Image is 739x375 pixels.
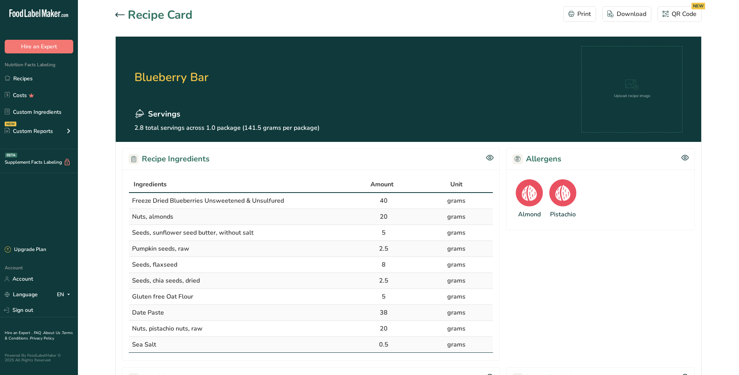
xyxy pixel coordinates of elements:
span: Seeds, sunflower seed butter, without salt [132,228,254,237]
td: grams [420,289,493,305]
a: Terms & Conditions . [5,330,73,341]
span: Amount [370,180,393,189]
a: Language [5,288,38,301]
span: Date Paste [132,308,164,317]
button: QR Code NEW [658,6,702,22]
td: grams [420,257,493,273]
p: 2.8 total servings across 1.0 package (141.5 grams per package) [134,123,319,133]
td: grams [420,209,493,225]
td: 20 [347,209,420,225]
div: Pistachio [550,210,576,219]
td: 2.5 [347,273,420,289]
span: Nuts, almonds [132,212,173,221]
div: Download [607,9,646,19]
button: Print [563,6,596,22]
td: grams [420,193,493,209]
h2: Blueberry Bar [134,46,319,108]
iframe: Intercom live chat [713,348,731,367]
h2: Allergens [513,153,561,165]
h2: Recipe Ingredients [129,153,210,165]
div: Custom Reports [5,127,53,135]
td: 2.5 [347,241,420,257]
div: Almond [518,210,541,219]
td: grams [420,305,493,321]
a: FAQ . [34,330,43,336]
img: Almond [516,179,543,207]
img: Pistachio [549,179,577,207]
span: Unit [450,180,462,189]
span: Seeds, flaxseed [132,260,177,269]
div: Print [568,9,591,19]
td: 0.5 [347,337,420,352]
button: Hire an Expert [5,40,73,53]
div: EN [57,290,73,299]
span: Servings [148,108,180,120]
td: 20 [347,321,420,337]
a: Hire an Expert . [5,330,32,336]
td: grams [420,225,493,241]
td: grams [420,241,493,257]
div: Upload recipe image [614,93,650,99]
span: Freeze Dried Blueberries Unsweetened & Unsulfured [132,196,284,205]
button: Download [602,6,651,22]
div: BETA [5,153,17,157]
div: Upgrade Plan [5,246,46,254]
div: Powered By FoodLabelMaker © 2025 All Rights Reserved [5,353,73,363]
a: About Us . [43,330,62,336]
td: 5 [347,289,420,305]
span: Nuts, pistachio nuts, raw [132,324,203,333]
div: NEW [691,3,705,9]
td: grams [420,273,493,289]
td: 38 [347,305,420,321]
span: Gluten free Oat Flour [132,292,193,301]
td: 5 [347,225,420,241]
a: Privacy Policy [30,336,54,341]
td: 40 [347,193,420,209]
td: grams [420,337,493,352]
span: Sea Salt [132,340,156,349]
td: grams [420,321,493,337]
span: Seeds, chia seeds, dried [132,276,200,285]
div: NEW [5,122,16,126]
span: Pumpkin seeds, raw [132,244,189,253]
h1: Recipe Card [128,6,192,24]
span: Ingredients [134,180,167,189]
div: QR Code [663,9,697,19]
td: 8 [347,257,420,273]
